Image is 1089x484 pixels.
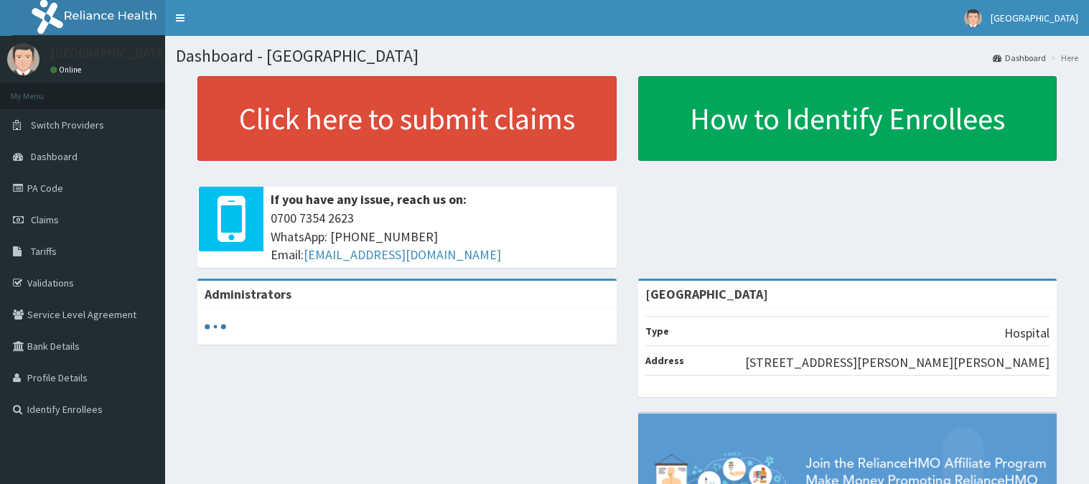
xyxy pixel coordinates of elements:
b: Address [645,354,684,367]
a: How to Identify Enrollees [638,76,1057,161]
span: Tariffs [31,245,57,258]
span: Claims [31,213,59,226]
p: Hospital [1004,324,1050,343]
b: If you have any issue, reach us on: [271,191,467,208]
a: Click here to submit claims [197,76,617,161]
b: Type [645,325,669,338]
img: User Image [7,43,39,75]
svg: audio-loading [205,316,226,338]
a: Online [50,65,85,75]
span: 0700 7354 2623 WhatsApp: [PHONE_NUMBER] Email: [271,209,609,264]
span: Switch Providers [31,118,104,131]
p: [GEOGRAPHIC_DATA] [50,47,169,60]
li: Here [1047,52,1078,64]
img: User Image [964,9,982,27]
h1: Dashboard - [GEOGRAPHIC_DATA] [176,47,1078,65]
strong: [GEOGRAPHIC_DATA] [645,286,768,302]
b: Administrators [205,286,291,302]
span: Dashboard [31,150,78,163]
a: Dashboard [993,52,1046,64]
span: [GEOGRAPHIC_DATA] [991,11,1078,24]
a: [EMAIL_ADDRESS][DOMAIN_NAME] [304,246,501,263]
p: [STREET_ADDRESS][PERSON_NAME][PERSON_NAME] [745,353,1050,372]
